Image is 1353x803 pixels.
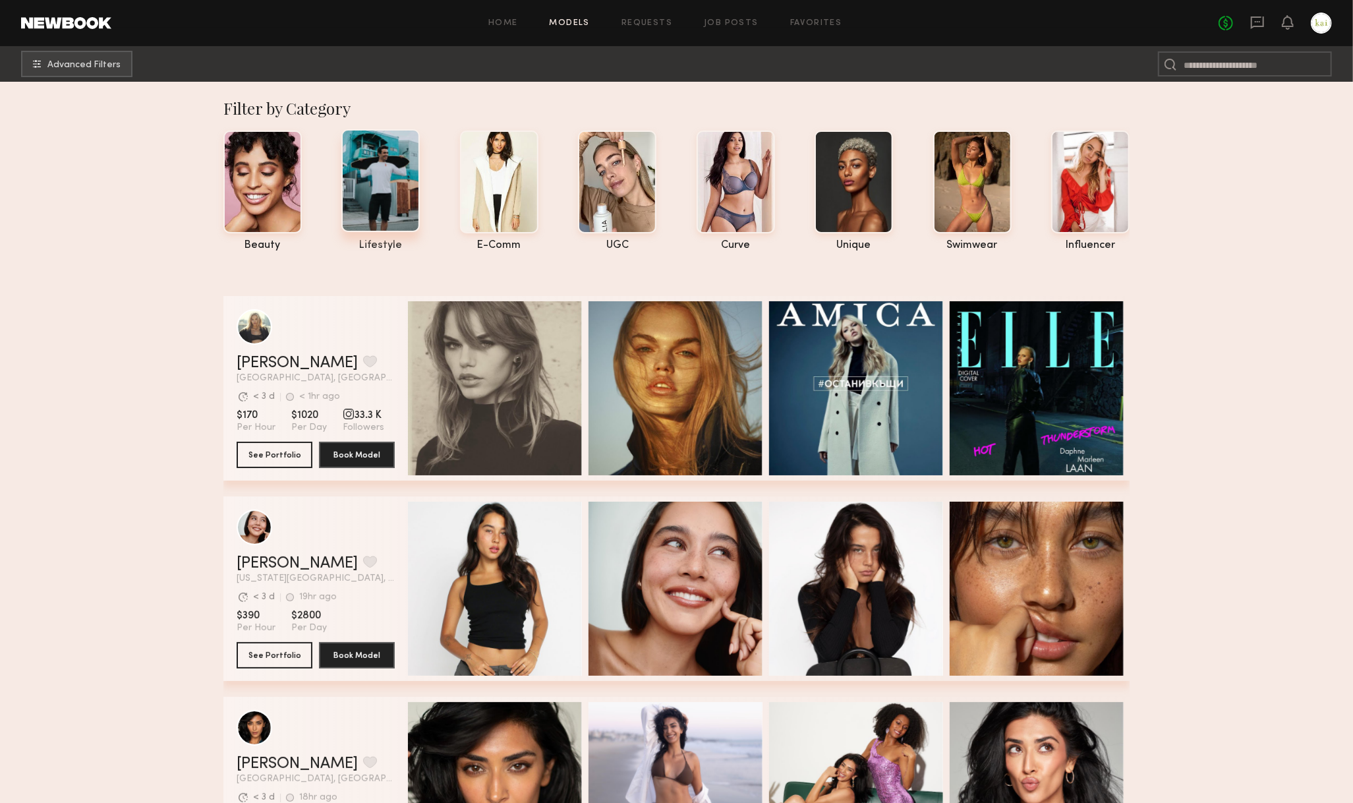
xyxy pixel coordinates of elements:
[223,98,1130,119] div: Filter by Category
[253,793,275,802] div: < 3 d
[790,19,842,28] a: Favorites
[291,609,327,622] span: $2800
[237,775,395,784] span: [GEOGRAPHIC_DATA], [GEOGRAPHIC_DATA]
[460,240,538,251] div: e-comm
[21,51,132,77] button: Advanced Filters
[237,422,275,434] span: Per Hour
[253,392,275,401] div: < 3 d
[578,240,656,251] div: UGC
[253,593,275,602] div: < 3 d
[341,240,420,251] div: lifestyle
[933,240,1012,251] div: swimwear
[237,756,358,772] a: [PERSON_NAME]
[1051,240,1130,251] div: influencer
[237,355,358,371] a: [PERSON_NAME]
[291,409,327,422] span: $1020
[343,422,384,434] span: Followers
[47,61,121,70] span: Advanced Filters
[319,642,395,669] button: Book Model
[291,422,327,434] span: Per Day
[550,19,590,28] a: Models
[237,374,395,383] span: [GEOGRAPHIC_DATA], [GEOGRAPHIC_DATA]
[291,622,327,634] span: Per Day
[237,574,395,583] span: [US_STATE][GEOGRAPHIC_DATA], [GEOGRAPHIC_DATA]
[621,19,672,28] a: Requests
[343,409,384,422] span: 33.3 K
[237,609,275,622] span: $390
[697,240,775,251] div: curve
[704,19,759,28] a: Job Posts
[299,793,337,802] div: 18hr ago
[299,392,340,401] div: < 1hr ago
[488,19,518,28] a: Home
[815,240,893,251] div: unique
[237,442,312,468] button: See Portfolio
[319,442,395,468] button: Book Model
[237,622,275,634] span: Per Hour
[223,240,302,251] div: beauty
[237,409,275,422] span: $170
[237,556,358,572] a: [PERSON_NAME]
[299,593,337,602] div: 19hr ago
[237,642,312,669] button: See Portfolio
